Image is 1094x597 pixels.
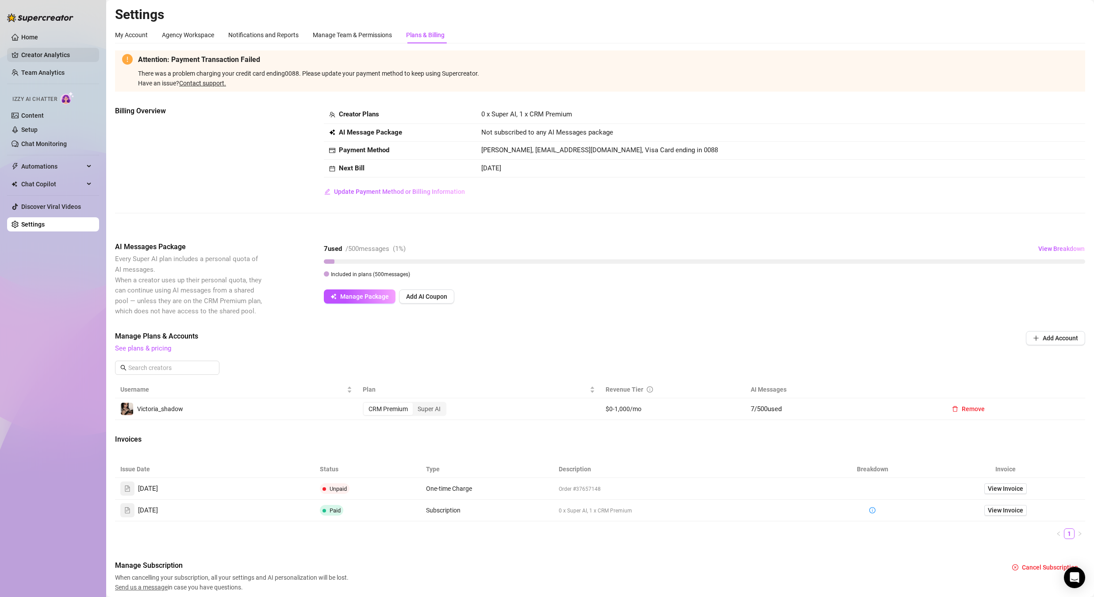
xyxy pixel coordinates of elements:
[122,54,133,65] span: exclamation-circle
[115,461,315,478] th: Issue Date
[984,483,1027,494] a: View Invoice
[421,461,553,478] th: Type
[426,485,472,492] span: One-time Charge
[406,30,445,40] div: Plans & Billing
[952,406,958,412] span: delete
[1064,529,1074,539] a: 1
[121,403,133,415] img: Victoria_shadow
[324,245,342,253] strong: 7 used
[115,242,264,252] span: AI Messages Package
[1012,564,1018,570] span: close-circle
[553,461,819,478] th: Description
[925,461,1085,478] th: Invoice
[313,30,392,40] div: Manage Team & Permissions
[115,434,264,445] span: Invoices
[819,461,925,478] th: Breakdown
[962,405,985,412] span: Remove
[138,55,260,64] strong: Attention: Payment Transaction Failed
[426,507,461,514] span: Subscription
[124,507,131,513] span: file-text
[988,505,1023,515] span: View Invoice
[21,69,65,76] a: Team Analytics
[315,461,421,478] th: Status
[600,398,746,420] td: $0-1,000/mo
[399,289,454,304] button: Add AI Coupon
[138,78,1078,88] div: Have an issue?
[115,255,262,315] span: Every Super AI plan includes a personal quota of AI messages. When a creator uses up their person...
[138,505,158,516] span: [DATE]
[21,126,38,133] a: Setup
[1075,528,1085,539] li: Next Page
[393,245,406,253] span: ( 1 %)
[21,221,45,228] a: Settings
[1053,528,1064,539] li: Previous Page
[1056,531,1061,536] span: left
[138,70,1078,88] span: There was a problem charging your credit card ending 0088 . Please update your payment method to ...
[984,505,1027,516] a: View Invoice
[12,181,17,187] img: Chat Copilot
[745,381,940,398] th: AI Messages
[339,164,365,172] strong: Next Bill
[339,146,389,154] strong: Payment Method
[606,386,643,393] span: Revenue Tier
[115,6,1085,23] h2: Settings
[869,507,875,513] span: info-circle
[1064,567,1085,588] div: Open Intercom Messenger
[138,484,158,494] span: [DATE]
[21,159,84,173] span: Automations
[345,245,389,253] span: / 500 messages
[339,128,402,136] strong: AI Message Package
[21,140,67,147] a: Chat Monitoring
[363,385,587,394] span: Plan
[413,403,445,415] div: Super AI
[12,163,19,170] span: thunderbolt
[21,34,38,41] a: Home
[329,112,335,118] span: team
[124,485,131,492] span: file-text
[988,484,1023,493] span: View Invoice
[481,146,718,154] span: [PERSON_NAME], [EMAIL_ADDRESS][DOMAIN_NAME], Visa Card ending in 0088
[120,365,127,371] span: search
[115,30,148,40] div: My Account
[1043,335,1078,342] span: Add Account
[945,402,992,416] button: Remove
[1075,528,1085,539] button: right
[339,110,379,118] strong: Creator Plans
[7,13,73,22] img: logo-BBDzfeDw.svg
[329,147,335,154] span: credit-card
[330,485,347,492] span: Unpaid
[1038,242,1085,256] button: View Breakdown
[1038,245,1085,252] span: View Breakdown
[61,92,74,104] img: AI Chatter
[324,185,465,199] button: Update Payment Method or Billing Information
[21,112,44,119] a: Content
[228,30,299,40] div: Notifications and Reports
[137,405,183,412] span: Victoria_shadow
[1077,531,1082,536] span: right
[115,573,351,592] span: When cancelling your subscription, all your settings and AI personalization will be lost. in case...
[162,30,214,40] div: Agency Workspace
[120,385,345,394] span: Username
[115,106,264,116] span: Billing Overview
[128,363,207,373] input: Search creators
[115,331,966,342] span: Manage Plans & Accounts
[331,271,410,277] span: Included in plans ( 500 messages)
[12,95,57,104] span: Izzy AI Chatter
[334,188,465,195] span: Update Payment Method or Billing Information
[1022,564,1078,571] span: Cancel Subscription
[481,127,613,138] span: Not subscribed to any AI Messages package
[329,166,335,172] span: calendar
[1064,528,1075,539] li: 1
[647,386,653,393] span: info-circle
[553,500,819,521] td: 0 x Super AI, 1 x CRM Premium
[357,381,600,398] th: Plan
[1005,560,1085,574] button: Cancel Subscription
[330,507,341,514] span: Paid
[21,48,92,62] a: Creator Analytics
[115,381,357,398] th: Username
[115,584,168,591] span: Send us a message
[1026,331,1085,345] button: Add Account
[1033,335,1039,341] span: plus
[363,402,446,416] div: segmented control
[559,508,632,514] span: 0 x Super AI, 1 x CRM Premium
